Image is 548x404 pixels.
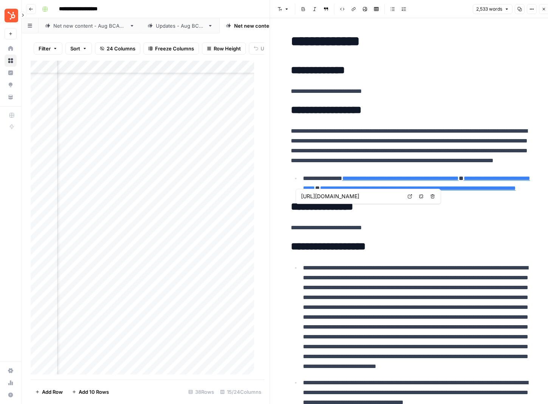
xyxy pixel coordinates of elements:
button: Help + Support [5,389,17,401]
button: Undo [249,42,278,55]
a: Net new content - Sep BCAP [219,18,317,33]
div: Updates - Aug BCAP [156,22,205,30]
a: Settings [5,365,17,377]
a: Usage [5,377,17,389]
span: Freeze Columns [155,45,194,52]
span: Add Row [42,388,63,396]
a: Insights [5,67,17,79]
div: Net new content - Aug BCAP 2 [53,22,126,30]
button: Filter [34,42,62,55]
a: Your Data [5,91,17,103]
a: Updates - Aug BCAP [141,18,219,33]
span: Sort [70,45,80,52]
span: Row Height [214,45,241,52]
div: Net new content - Sep BCAP [234,22,303,30]
a: Net new content - Aug BCAP 2 [39,18,141,33]
button: 24 Columns [95,42,140,55]
a: Browse [5,55,17,67]
span: Filter [39,45,51,52]
span: Add 10 Rows [79,388,109,396]
a: Opportunities [5,79,17,91]
button: 2,533 words [473,4,512,14]
button: Workspace: Blog Content Action Plan [5,6,17,25]
span: Undo [261,45,273,52]
button: Sort [65,42,92,55]
button: Add Row [31,386,67,398]
img: Blog Content Action Plan Logo [5,9,18,22]
button: Row Height [202,42,246,55]
button: Add 10 Rows [67,386,113,398]
span: 2,533 words [476,6,502,13]
a: Home [5,42,17,55]
span: 24 Columns [107,45,135,52]
div: 15/24 Columns [217,386,264,398]
button: Freeze Columns [143,42,199,55]
div: 38 Rows [185,386,217,398]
